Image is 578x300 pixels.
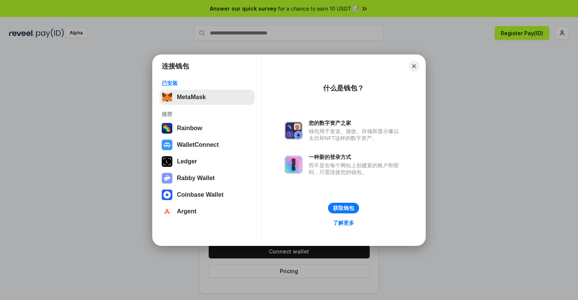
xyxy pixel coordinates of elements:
button: Ledger [159,154,255,169]
button: Rainbow [159,121,255,136]
button: Argent [159,204,255,219]
h1: 连接钱包 [162,62,189,71]
div: 了解更多 [333,219,354,226]
div: 而不是在每个网站上创建新的账户和密码，只需连接您的钱包。 [309,162,403,176]
div: MetaMask [177,94,206,101]
img: svg+xml,%3Csvg%20fill%3D%22none%22%20height%3D%2233%22%20viewBox%3D%220%200%2035%2033%22%20width%... [162,92,172,103]
div: Argent [177,208,197,215]
button: Rabby Wallet [159,171,255,186]
div: 已安装 [162,80,252,87]
img: svg+xml,%3Csvg%20width%3D%2228%22%20height%3D%2228%22%20viewBox%3D%220%200%2028%2028%22%20fill%3D... [162,206,172,217]
div: WalletConnect [177,141,219,148]
div: 什么是钱包？ [323,84,364,93]
img: svg+xml,%3Csvg%20xmlns%3D%22http%3A%2F%2Fwww.w3.org%2F2000%2Fsvg%22%20fill%3D%22none%22%20viewBox... [284,155,303,174]
div: 您的数字资产之家 [309,120,403,126]
button: 获取钱包 [328,203,359,213]
button: MetaMask [159,90,255,105]
div: Rainbow [177,125,202,132]
img: svg+xml,%3Csvg%20xmlns%3D%22http%3A%2F%2Fwww.w3.org%2F2000%2Fsvg%22%20fill%3D%22none%22%20viewBox... [284,121,303,140]
div: Coinbase Wallet [177,191,223,198]
button: WalletConnect [159,137,255,152]
img: svg+xml,%3Csvg%20width%3D%2228%22%20height%3D%2228%22%20viewBox%3D%220%200%2028%2028%22%20fill%3D... [162,190,172,200]
div: 钱包用于发送、接收、存储和显示像以太坊和NFT这样的数字资产。 [309,128,403,141]
a: 了解更多 [328,218,359,228]
div: Rabby Wallet [177,175,215,182]
img: svg+xml,%3Csvg%20width%3D%22120%22%20height%3D%22120%22%20viewBox%3D%220%200%20120%20120%22%20fil... [162,123,172,134]
button: Close [409,61,419,72]
div: 获取钱包 [333,205,354,211]
img: svg+xml,%3Csvg%20width%3D%2228%22%20height%3D%2228%22%20viewBox%3D%220%200%2028%2028%22%20fill%3D... [162,140,172,150]
button: Coinbase Wallet [159,187,255,202]
div: Ledger [177,158,197,165]
img: svg+xml,%3Csvg%20xmlns%3D%22http%3A%2F%2Fwww.w3.org%2F2000%2Fsvg%22%20fill%3D%22none%22%20viewBox... [162,173,172,183]
img: svg+xml,%3Csvg%20xmlns%3D%22http%3A%2F%2Fwww.w3.org%2F2000%2Fsvg%22%20width%3D%2228%22%20height%3... [162,156,172,167]
div: 一种新的登录方式 [309,154,403,160]
div: 推荐 [162,111,252,118]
